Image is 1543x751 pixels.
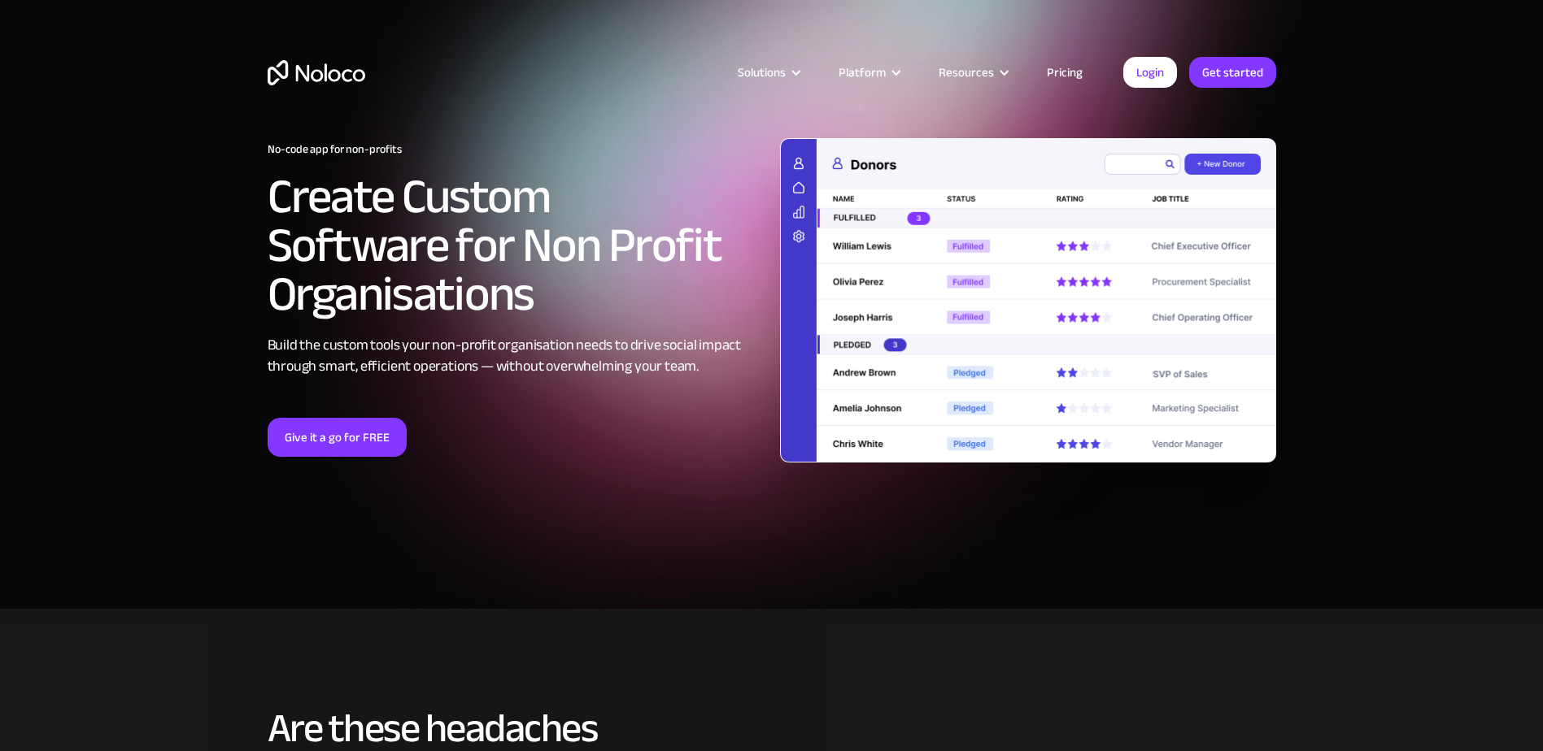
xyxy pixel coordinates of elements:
div: Platform [818,62,918,83]
div: Resources [939,62,994,83]
a: Pricing [1026,62,1103,83]
div: Build the custom tools your non-profit organisation needs to drive social impact through smart, e... [268,335,764,377]
a: home [268,60,365,85]
div: Resources [918,62,1026,83]
div: Solutions [738,62,786,83]
div: Solutions [717,62,818,83]
h2: Create Custom Software for Non Profit Organisations [268,172,764,319]
div: Platform [839,62,886,83]
a: Login [1123,57,1177,88]
a: Get started [1189,57,1276,88]
a: Give it a go for FREE [268,418,407,457]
